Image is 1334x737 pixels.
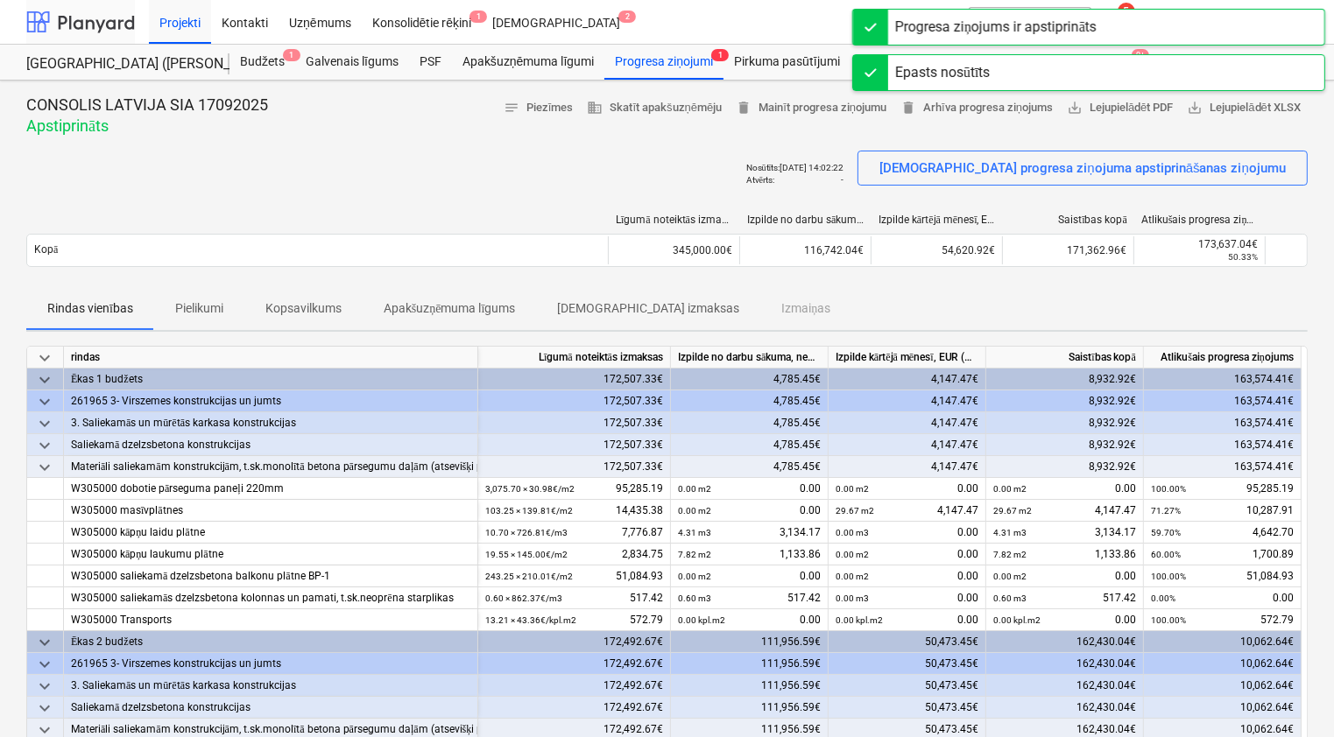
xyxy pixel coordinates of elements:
div: 3. Saliekamās un mūrētās karkasa konstrukcijas [71,675,470,697]
div: 50,473.45€ [829,631,986,653]
small: 0.00 m2 [993,484,1027,494]
div: 4,147.47€ [829,412,986,434]
a: Budžets1 [229,45,295,80]
div: 172,507.33€ [478,456,671,478]
a: Galvenais līgums [295,45,409,80]
div: 95,285.19 [485,478,663,500]
div: 4,785.45€ [671,456,829,478]
div: 162,430.04€ [986,697,1144,719]
span: keyboard_arrow_down [34,654,55,675]
p: [DEMOGRAPHIC_DATA] izmaksas [557,299,739,318]
div: 0.00 [678,500,821,522]
div: 162,430.04€ [986,653,1144,675]
div: W305000 dobotie pārseguma paneļi 220mm [71,478,470,500]
div: 172,507.33€ [478,368,671,390]
div: 163,574.41€ [1144,412,1302,434]
small: 13.21 × 43.36€ / kpl.m2 [485,615,576,625]
p: Apstiprināts [26,116,268,137]
div: 163,574.41€ [1144,434,1302,456]
small: 0.00 m3 [836,528,869,537]
small: 71.27% [1151,506,1181,516]
div: Budžets [229,45,295,80]
div: 4,785.45€ [671,412,829,434]
div: 4,147.47€ [829,434,986,456]
div: 517.42 [993,587,1136,609]
div: 4,147.47€ [829,368,986,390]
button: Piezīmes [497,95,581,122]
div: Atlikušais progresa ziņojums [1141,214,1259,227]
div: 4,147.47€ [829,390,986,412]
span: keyboard_arrow_down [34,457,55,478]
a: Apakšuzņēmuma līgumi [452,45,604,80]
small: 4.31 m3 [993,528,1027,537]
div: 172,507.33€ [478,434,671,456]
div: W305000 kāpņu laidu plātne [71,522,470,544]
button: Arhīva progresa ziņojums [893,95,1060,122]
span: 2 [618,11,636,23]
small: 3,075.70 × 30.98€ / m2 [485,484,575,494]
div: 4,785.45€ [671,390,829,412]
div: 162,430.04€ [986,675,1144,697]
small: 29.67 m2 [993,506,1032,516]
small: 0.00 m2 [678,484,711,494]
div: 345,000.00€ [608,236,739,264]
div: Epasts nosūtīts [895,62,990,83]
div: 0.00 [678,609,821,631]
div: Izpilde no darbu sākuma, neskaitot kārtējā mēneša izpildi [671,347,829,368]
div: 50,473.45€ [829,675,986,697]
p: Kopsavilkums [265,299,342,318]
div: 163,574.41€ [1144,456,1302,478]
small: 0.00 kpl.m2 [993,615,1041,625]
div: [DEMOGRAPHIC_DATA] progresa ziņojuma apstiprināšanas ziņojumu [879,157,1286,179]
button: Skatīt apakšuzņēmēju [581,95,730,122]
div: 10,287.91 [1151,500,1294,522]
div: 0.00 [678,565,821,587]
p: Pielikumi [175,299,223,318]
div: Izmaksas [851,45,924,80]
div: 163,574.41€ [1144,368,1302,390]
div: 0.00 [678,478,821,500]
small: 19.55 × 145.00€ / m2 [485,550,568,559]
div: 4,785.45€ [671,434,829,456]
div: 517.42 [678,587,821,609]
div: Izpilde no darbu sākuma, neskaitot kārtējā mēneša izpildi [747,214,865,227]
div: 4,785.45€ [671,368,829,390]
div: rindas [64,347,478,368]
div: 3. Saliekamās un mūrētās karkasa konstrukcijas [71,412,470,434]
div: 0.00 [993,609,1136,631]
div: 8,932.92€ [986,456,1144,478]
small: 100.00% [1151,615,1186,625]
div: 261965 3- Virszemes konstrukcijas un jumts [71,390,470,412]
p: Apakšuzņēmuma līgums [384,299,516,318]
p: [DATE] 14:02:22 [780,162,843,173]
div: Izpilde kārtējā mēnesī, EUR (bez PVN) [829,347,986,368]
span: keyboard_arrow_down [34,698,55,719]
div: 10,062.64€ [1144,653,1302,675]
div: 162,430.04€ [986,631,1144,653]
div: W305000 saliekamās dzelzsbetona kolonnas un pamati, t.sk.neoprēna starplikas [71,587,470,609]
span: Arhīva progresa ziņojums [900,98,1053,118]
small: 0.00 m2 [678,572,711,581]
div: 10,062.64€ [1144,697,1302,719]
span: keyboard_arrow_down [34,391,55,412]
div: Progresa ziņojums ir apstiprināts [895,17,1097,38]
div: 4,147.47 [993,500,1136,522]
div: 1,133.86 [678,544,821,565]
small: 0.00 m2 [836,484,869,494]
div: 1,133.86 [993,544,1136,565]
div: 0.00 [836,522,978,544]
small: 0.00 kpl.m2 [678,615,725,625]
div: Ēkas 1 budžets [71,368,470,390]
p: Atvērts : [746,174,774,186]
div: 3,134.17 [993,522,1136,544]
span: 1 [283,49,300,61]
div: 8,932.92€ [986,390,1144,412]
div: W305000 kāpņu laukumu plātne [71,544,470,565]
span: business [588,100,603,116]
span: delete [900,100,916,116]
small: 0.60 × 862.37€ / m3 [485,593,562,603]
p: CONSOLIS LATVIJA SIA 17092025 [26,95,268,116]
div: 517.42 [485,587,663,609]
div: 0.00 [836,587,978,609]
